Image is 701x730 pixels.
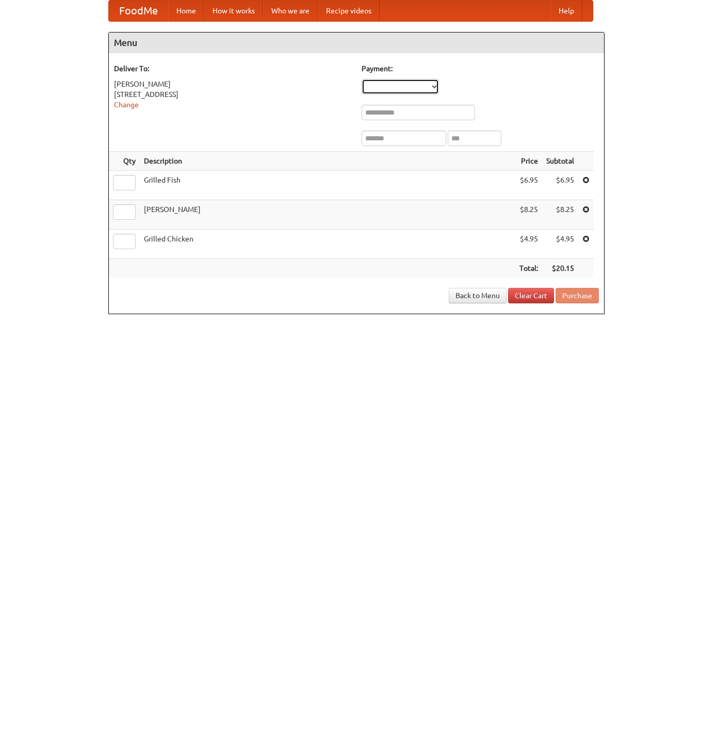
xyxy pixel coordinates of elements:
td: Grilled Fish [140,171,515,200]
a: Help [550,1,582,21]
th: Price [515,152,542,171]
a: Home [168,1,204,21]
td: $6.95 [515,171,542,200]
td: $8.25 [515,200,542,230]
a: Who we are [263,1,318,21]
th: Total: [515,259,542,278]
td: $6.95 [542,171,578,200]
div: [PERSON_NAME] [114,79,351,89]
td: $4.95 [515,230,542,259]
td: Grilled Chicken [140,230,515,259]
div: [STREET_ADDRESS] [114,89,351,100]
a: Clear Cart [508,288,554,303]
a: Recipe videos [318,1,380,21]
th: $20.15 [542,259,578,278]
a: FoodMe [109,1,168,21]
th: Qty [109,152,140,171]
th: Description [140,152,515,171]
h4: Menu [109,33,604,53]
th: Subtotal [542,152,578,171]
a: Change [114,101,139,109]
td: [PERSON_NAME] [140,200,515,230]
a: How it works [204,1,263,21]
button: Purchase [556,288,599,303]
h5: Deliver To: [114,63,351,74]
td: $4.95 [542,230,578,259]
h5: Payment: [362,63,599,74]
td: $8.25 [542,200,578,230]
a: Back to Menu [449,288,507,303]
